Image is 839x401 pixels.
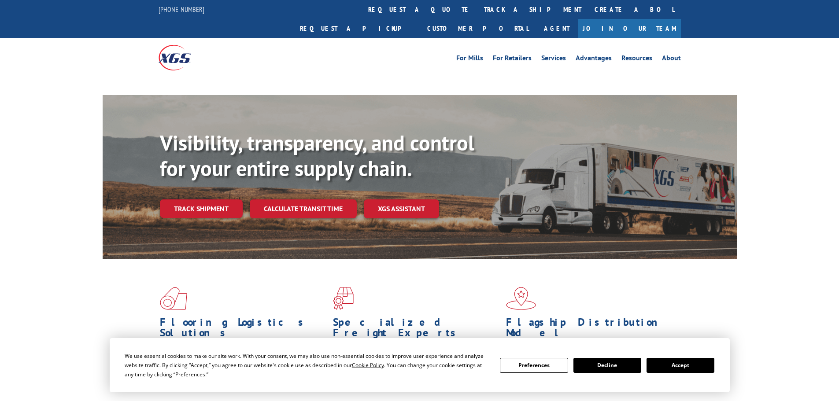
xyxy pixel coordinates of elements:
[506,287,536,310] img: xgs-icon-flagship-distribution-model-red
[364,199,439,218] a: XGS ASSISTANT
[456,55,483,64] a: For Mills
[352,361,384,369] span: Cookie Policy
[621,55,652,64] a: Resources
[159,5,204,14] a: [PHONE_NUMBER]
[160,317,326,342] h1: Flooring Logistics Solutions
[535,19,578,38] a: Agent
[160,287,187,310] img: xgs-icon-total-supply-chain-intelligence-red
[110,338,730,392] div: Cookie Consent Prompt
[421,19,535,38] a: Customer Portal
[662,55,681,64] a: About
[160,129,474,182] b: Visibility, transparency, and control for your entire supply chain.
[578,19,681,38] a: Join Our Team
[493,55,532,64] a: For Retailers
[647,358,714,373] button: Accept
[333,317,499,342] h1: Specialized Freight Experts
[250,199,357,218] a: Calculate transit time
[500,358,568,373] button: Preferences
[125,351,489,379] div: We use essential cookies to make our site work. With your consent, we may also use non-essential ...
[333,287,354,310] img: xgs-icon-focused-on-flooring-red
[175,371,205,378] span: Preferences
[506,317,673,342] h1: Flagship Distribution Model
[573,358,641,373] button: Decline
[293,19,421,38] a: Request a pickup
[576,55,612,64] a: Advantages
[160,199,243,218] a: Track shipment
[541,55,566,64] a: Services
